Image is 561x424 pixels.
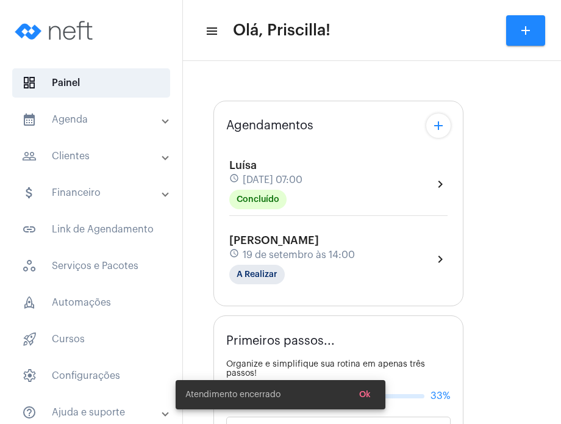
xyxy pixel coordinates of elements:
[22,405,37,420] mat-icon: sidenav icon
[22,222,37,237] mat-icon: sidenav icon
[431,118,446,133] mat-icon: add
[12,361,170,390] span: Configurações
[22,185,37,200] mat-icon: sidenav icon
[185,389,280,401] span: Atendimento encerrado
[7,105,182,134] mat-expansion-panel-header: sidenav iconAgenda
[349,384,381,406] button: Ok
[22,185,163,200] mat-panel-title: Financeiro
[12,215,170,244] span: Link de Agendamento
[359,390,371,399] span: Ok
[12,251,170,281] span: Serviços e Pacotes
[229,190,287,209] mat-chip: Concluído
[12,68,170,98] span: Painel
[10,6,101,55] img: logo-neft-novo-2.png
[22,259,37,273] span: sidenav icon
[7,142,182,171] mat-expansion-panel-header: sidenav iconClientes
[243,174,302,185] span: [DATE] 07:00
[518,23,533,38] mat-icon: add
[243,250,355,261] span: 19 de setembro às 14:00
[22,149,163,163] mat-panel-title: Clientes
[22,295,37,310] span: sidenav icon
[12,288,170,317] span: Automações
[229,235,319,246] span: [PERSON_NAME]
[7,178,182,207] mat-expansion-panel-header: sidenav iconFinanceiro
[229,173,240,187] mat-icon: schedule
[226,360,425,378] span: Organize e simplifique sua rotina em apenas três passos!
[431,390,451,401] span: 33%
[229,160,257,171] span: Luísa
[22,112,163,127] mat-panel-title: Agenda
[22,405,163,420] mat-panel-title: Ajuda e suporte
[433,177,448,192] mat-icon: chevron_right
[433,252,448,267] mat-icon: chevron_right
[22,332,37,347] span: sidenav icon
[229,248,240,262] mat-icon: schedule
[22,149,37,163] mat-icon: sidenav icon
[12,325,170,354] span: Cursos
[226,119,313,132] span: Agendamentos
[233,21,331,40] span: Olá, Priscilla!
[22,368,37,383] span: sidenav icon
[226,334,335,348] span: Primeiros passos...
[22,76,37,90] span: sidenav icon
[22,112,37,127] mat-icon: sidenav icon
[205,24,217,38] mat-icon: sidenav icon
[229,265,285,284] mat-chip: A Realizar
